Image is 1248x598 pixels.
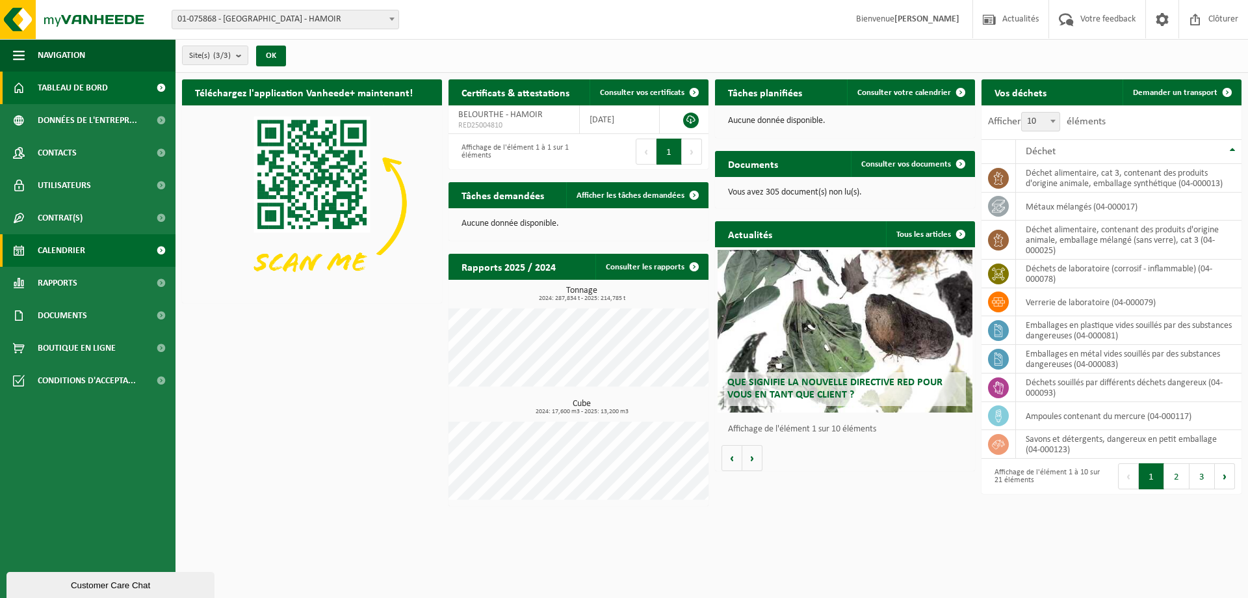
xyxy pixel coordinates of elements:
a: Tous les articles [886,221,974,247]
span: Tableau de bord [38,72,108,104]
iframe: chat widget [6,569,217,598]
h2: Documents [715,151,791,176]
span: Demander un transport [1133,88,1217,97]
td: emballages en plastique vides souillés par des substances dangereuses (04-000081) [1016,316,1241,345]
button: Next [1215,463,1235,489]
h2: Tâches planifiées [715,79,815,105]
label: Afficher éléments [988,116,1106,127]
h2: Certificats & attestations [448,79,582,105]
button: Previous [1118,463,1139,489]
td: emballages en métal vides souillés par des substances dangereuses (04-000083) [1016,345,1241,374]
td: déchet alimentaire, contenant des produits d'origine animale, emballage mélangé (sans verre), cat... [1016,221,1241,260]
a: Que signifie la nouvelle directive RED pour vous en tant que client ? [718,250,972,413]
button: 3 [1189,463,1215,489]
span: Conditions d'accepta... [38,364,136,397]
button: 2 [1164,463,1189,489]
td: déchets souillés par différents déchets dangereux (04-000093) [1016,374,1241,402]
td: déchet alimentaire, cat 3, contenant des produits d'origine animale, emballage synthétique (04-00... [1016,164,1241,193]
span: Contacts [38,137,77,169]
a: Afficher les tâches demandées [566,182,707,208]
img: Download de VHEPlus App [182,105,442,301]
h2: Vos déchets [981,79,1059,105]
span: RED25004810 [458,120,569,131]
span: Navigation [38,39,85,72]
h3: Cube [455,400,708,415]
span: Consulter vos documents [861,160,951,169]
td: ampoules contenant du mercure (04-000117) [1016,402,1241,430]
td: métaux mélangés (04-000017) [1016,193,1241,221]
td: verrerie de laboratoire (04-000079) [1016,288,1241,316]
span: Utilisateurs [38,169,91,202]
p: Affichage de l'élément 1 sur 10 éléments [728,425,968,434]
strong: [PERSON_NAME] [894,14,959,24]
p: Aucune donnée disponible. [728,116,962,126]
span: 10 [1022,113,1059,131]
span: Site(s) [189,46,231,66]
td: [DATE] [580,105,660,134]
button: Site(s)(3/3) [182,46,248,65]
p: Aucune donnée disponible. [461,219,695,228]
a: Consulter vos certificats [590,79,707,105]
button: Next [682,139,702,165]
span: 01-075868 - BELOURTHE - HAMOIR [172,10,398,29]
a: Consulter votre calendrier [847,79,974,105]
td: savons et détergents, dangereux en petit emballage (04-000123) [1016,430,1241,459]
a: Consulter les rapports [595,254,707,280]
span: BELOURTHE - HAMOIR [458,110,543,120]
span: Documents [38,299,87,332]
span: Consulter vos certificats [600,88,684,97]
span: 2024: 17,600 m3 - 2025: 13,200 m3 [455,409,708,415]
h3: Tonnage [455,286,708,302]
a: Demander un transport [1123,79,1240,105]
button: Vorige [721,445,742,471]
span: Données de l'entrepr... [38,104,137,137]
span: Afficher les tâches demandées [577,191,684,200]
h2: Actualités [715,221,785,247]
span: Déchet [1026,146,1056,157]
h2: Rapports 2025 / 2024 [448,254,569,279]
span: Consulter votre calendrier [857,88,951,97]
span: Contrat(s) [38,202,83,234]
h2: Téléchargez l'application Vanheede+ maintenant! [182,79,426,105]
div: Affichage de l'élément 1 à 1 sur 1 éléments [455,137,572,166]
button: 1 [1139,463,1164,489]
div: Affichage de l'élément 1 à 10 sur 21 éléments [988,462,1105,491]
button: 1 [656,139,682,165]
span: Calendrier [38,234,85,267]
button: Previous [636,139,656,165]
p: Vous avez 305 document(s) non lu(s). [728,188,962,197]
span: Que signifie la nouvelle directive RED pour vous en tant que client ? [727,377,942,400]
span: Boutique en ligne [38,332,116,364]
span: 2024: 287,834 t - 2025: 214,785 t [455,295,708,302]
span: Rapports [38,267,77,299]
a: Consulter vos documents [851,151,974,177]
button: Volgende [742,445,762,471]
td: déchets de laboratoire (corrosif - inflammable) (04-000078) [1016,260,1241,288]
button: OK [256,46,286,66]
span: 10 [1021,112,1060,131]
count: (3/3) [213,51,231,60]
h2: Tâches demandées [448,182,557,208]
